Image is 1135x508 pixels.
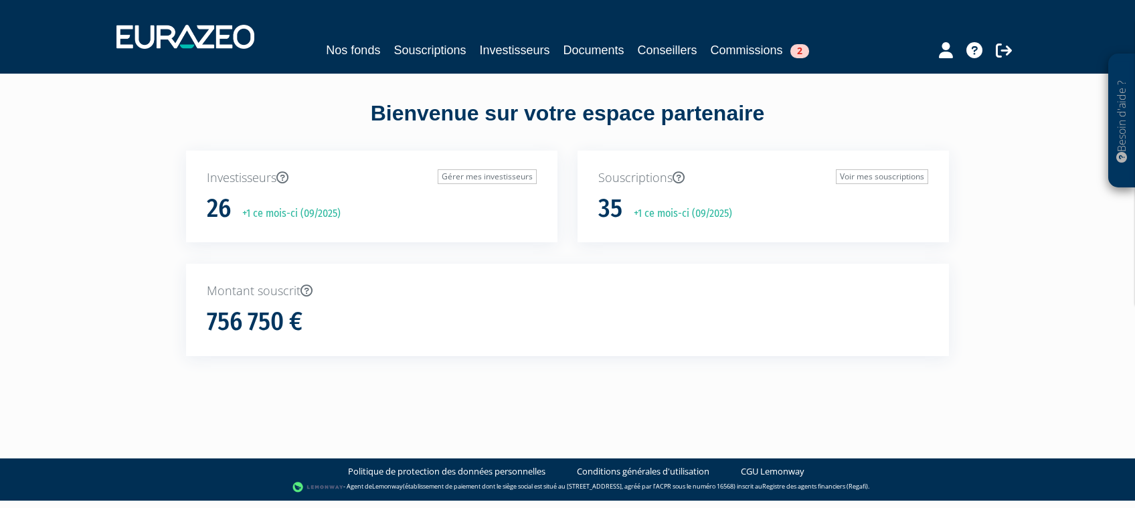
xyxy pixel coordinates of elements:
span: 2 [790,44,809,58]
p: Investisseurs [207,169,537,187]
p: Souscriptions [598,169,928,187]
a: Conditions générales d'utilisation [577,465,709,478]
h1: 756 750 € [207,308,302,336]
img: logo-lemonway.png [292,481,344,494]
a: Gérer mes investisseurs [438,169,537,184]
a: Commissions2 [711,41,809,60]
p: +1 ce mois-ci (09/2025) [624,206,732,222]
h1: 26 [207,195,231,223]
a: CGU Lemonway [741,465,804,478]
a: Registre des agents financiers (Regafi) [762,482,868,491]
a: Documents [563,41,624,60]
a: Voir mes souscriptions [836,169,928,184]
a: Nos fonds [326,41,380,60]
a: Conseillers [638,41,697,60]
a: Lemonway [372,482,403,491]
a: Souscriptions [394,41,466,60]
p: Montant souscrit [207,282,928,300]
div: Bienvenue sur votre espace partenaire [176,98,959,151]
p: +1 ce mois-ci (09/2025) [233,206,341,222]
a: Investisseurs [479,41,549,60]
div: - Agent de (établissement de paiement dont le siège social est situé au [STREET_ADDRESS], agréé p... [13,481,1122,494]
a: Politique de protection des données personnelles [348,465,545,478]
p: Besoin d'aide ? [1114,61,1130,181]
img: 1732889491-logotype_eurazeo_blanc_rvb.png [116,25,254,49]
h1: 35 [598,195,622,223]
